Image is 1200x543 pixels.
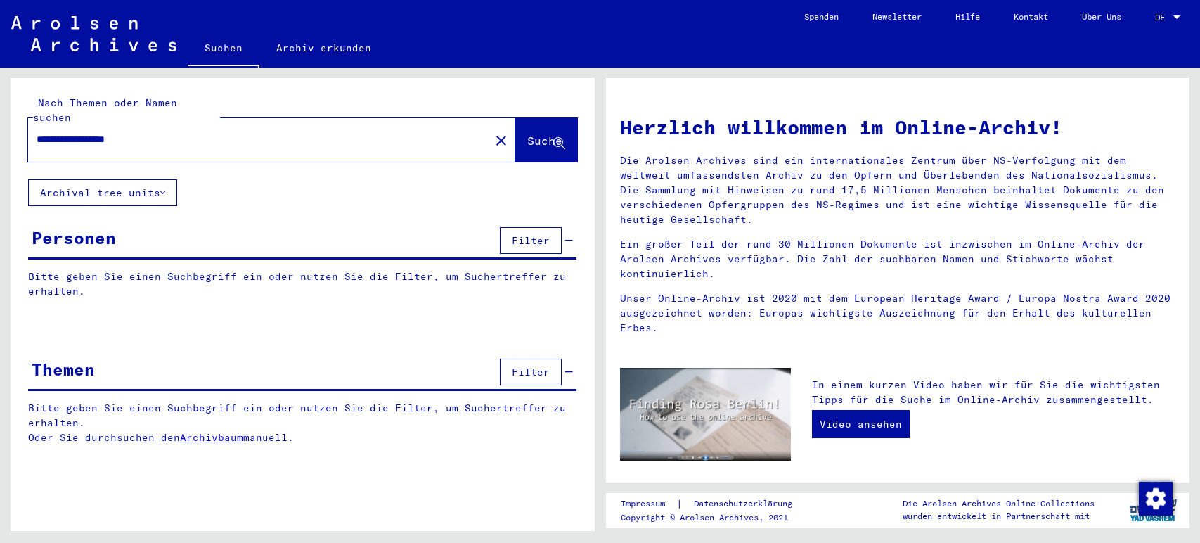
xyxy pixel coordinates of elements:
p: Ein großer Teil der rund 30 Millionen Dokumente ist inzwischen im Online-Archiv der Arolsen Archi... [620,237,1176,281]
a: Archiv erkunden [259,31,388,65]
span: Filter [512,234,550,247]
a: Video ansehen [812,410,910,438]
div: Personen [32,225,116,250]
h1: Herzlich willkommen im Online-Archiv! [620,113,1176,142]
img: yv_logo.png [1127,492,1180,528]
mat-label: Nach Themen oder Namen suchen [33,96,177,124]
img: video.jpg [620,368,791,461]
p: Copyright © Arolsen Archives, 2021 [621,511,809,524]
div: Themen [32,357,95,382]
img: Arolsen_neg.svg [11,16,176,51]
a: Suchen [188,31,259,68]
span: Filter [512,366,550,378]
p: In einem kurzen Video haben wir für Sie die wichtigsten Tipps für die Suche im Online-Archiv zusa... [812,378,1175,407]
span: Suche [527,134,562,148]
p: Die Arolsen Archives sind ein internationales Zentrum über NS-Verfolgung mit dem weltweit umfasse... [620,153,1176,227]
span: DE [1155,13,1170,23]
button: Clear [487,126,515,154]
p: Die Arolsen Archives Online-Collections [903,497,1095,510]
p: Unser Online-Archiv ist 2020 mit dem European Heritage Award / Europa Nostra Award 2020 ausgezeic... [620,291,1176,336]
img: Zustimmung ändern [1139,482,1173,516]
p: Bitte geben Sie einen Suchbegriff ein oder nutzen Sie die Filter, um Suchertreffer zu erhalten. [28,269,576,299]
div: | [621,497,809,511]
button: Filter [500,227,562,254]
a: Datenschutzerklärung [683,497,809,511]
p: Bitte geben Sie einen Suchbegriff ein oder nutzen Sie die Filter, um Suchertreffer zu erhalten. O... [28,401,577,445]
button: Archival tree units [28,179,177,206]
mat-icon: close [493,132,510,149]
a: Impressum [621,497,676,511]
p: wurden entwickelt in Partnerschaft mit [903,510,1095,523]
button: Filter [500,359,562,385]
button: Suche [515,118,577,162]
a: Archivbaum [180,431,243,444]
